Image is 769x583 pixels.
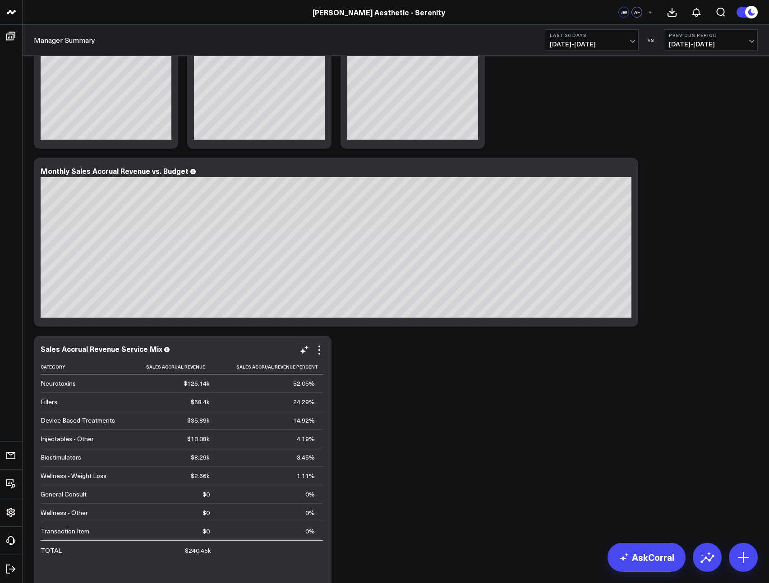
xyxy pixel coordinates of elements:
a: [PERSON_NAME] Aesthetic - Serenity [313,7,445,17]
div: Neurotoxins [41,379,76,388]
a: Manager Summary [34,35,95,45]
div: Sales Accrual Revenue Service Mix [41,344,162,354]
b: Previous Period [669,32,753,38]
div: $0 [203,490,210,499]
div: $125.14k [184,379,210,388]
button: Last 30 Days[DATE]-[DATE] [545,29,639,51]
div: Wellness - Weight Loss [41,471,106,480]
div: 1.11% [297,471,315,480]
div: General Consult [41,490,87,499]
button: Previous Period[DATE]-[DATE] [664,29,758,51]
div: 0% [305,508,315,517]
button: + [645,7,655,18]
div: 0% [305,527,315,536]
div: Injectables - Other [41,434,94,443]
div: $0 [203,527,210,536]
div: TOTAL [41,546,62,555]
div: $240.45k [185,546,211,555]
div: $2.66k [191,471,210,480]
th: Category [41,360,131,374]
th: Sales Accrual Revenue [131,360,218,374]
div: $35.89k [187,416,210,425]
div: 14.92% [293,416,315,425]
div: 52.05% [293,379,315,388]
span: [DATE] - [DATE] [669,41,753,48]
div: 3.45% [297,453,315,462]
div: $8.29k [191,453,210,462]
div: Device Based Treatments [41,416,115,425]
div: JW [618,7,629,18]
th: Sales Accrual Revenue Percent [218,360,323,374]
div: Monthly Sales Accrual Revenue vs. Budget [41,166,189,176]
div: Transaction Item [41,527,89,536]
div: AF [631,7,642,18]
div: Biostimulators [41,453,81,462]
div: $10.08k [187,434,210,443]
b: Last 30 Days [550,32,634,38]
span: [DATE] - [DATE] [550,41,634,48]
div: $0 [203,508,210,517]
span: + [648,9,652,15]
div: Wellness - Other [41,508,88,517]
div: Fillers [41,397,57,406]
div: $58.4k [191,397,210,406]
div: 4.19% [297,434,315,443]
a: AskCorral [608,543,686,572]
div: VS [643,37,659,43]
div: 0% [305,490,315,499]
div: 24.29% [293,397,315,406]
